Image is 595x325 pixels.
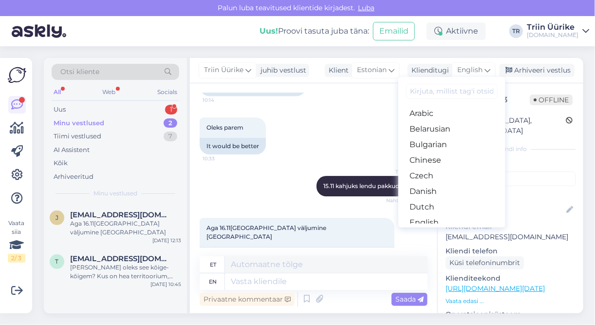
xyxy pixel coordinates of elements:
[70,254,171,263] span: tonnebrita@gmail.com
[54,105,66,115] div: Uus
[446,246,576,256] p: Kliendi telefon
[355,3,377,12] span: Luba
[446,159,576,170] p: Kliendi tag'id
[373,22,415,40] button: Emailid
[398,184,505,199] a: Danish
[200,247,394,272] div: But 16.11dahab lagoon club resort departure [GEOGRAPHIC_DATA]
[70,263,181,281] div: [PERSON_NAME] oleks see kõige-kõigem? Kus on hea territoorium, läheduses, jalutuskäigu kaugusel t...
[323,182,421,190] span: 15.11 kahjuks lendu pakkuda ei ole.
[446,205,564,215] input: Lisa nimi
[398,137,505,153] a: Bulgarian
[500,64,575,77] div: Arhiveeri vestlus
[200,138,266,154] div: It would be better
[200,293,295,306] div: Privaatne kommentaar
[446,232,576,242] p: [EMAIL_ADDRESS][DOMAIN_NAME]
[209,273,217,290] div: en
[509,24,523,38] div: TR
[54,145,90,155] div: AI Assistent
[54,132,101,141] div: Tiimi vestlused
[406,84,498,99] input: Kirjuta, millist tag'i otsid
[60,67,99,77] span: Otsi kliente
[8,219,25,263] div: Vaata siia
[446,145,576,153] div: Kliendi info
[446,284,545,293] a: [URL][DOMAIN_NAME][DATE]
[70,210,171,219] span: Janekdanilov@gmail.com
[427,22,486,40] div: Aktiivne
[70,219,181,237] div: Aga 16.11[GEOGRAPHIC_DATA] väljumine [GEOGRAPHIC_DATA]
[325,65,349,76] div: Klient
[446,172,576,186] input: Lisa tag
[56,214,58,221] span: J
[152,237,181,244] div: [DATE] 12:13
[395,295,424,304] span: Saada
[527,23,578,31] div: Triin Üürike
[260,26,278,36] b: Uus!
[446,309,576,320] p: Operatsioonisüsteem
[527,23,589,39] a: Triin Üürike[DOMAIN_NAME]
[52,86,63,98] div: All
[446,273,576,284] p: Klienditeekond
[56,258,59,265] span: t
[398,153,505,168] a: Chinese
[457,65,483,76] span: English
[386,197,425,204] span: Nähtud ✓ 10:49
[446,222,576,232] p: Kliendi email
[150,281,181,288] div: [DATE] 10:45
[446,297,576,306] p: Vaata edasi ...
[164,132,177,141] div: 7
[206,224,328,240] span: Aga 16.11[GEOGRAPHIC_DATA] väljumine [GEOGRAPHIC_DATA]
[446,256,524,269] div: Küsi telefoninumbrit
[210,256,216,273] div: et
[398,215,505,230] a: English
[165,105,177,115] div: 1
[357,65,387,76] span: Estonian
[54,172,93,182] div: Arhiveeritud
[398,199,505,215] a: Dutch
[8,254,25,263] div: 2 / 3
[164,118,177,128] div: 2
[446,190,576,200] p: Kliendi nimi
[155,86,179,98] div: Socials
[206,124,243,131] span: Oleks parem
[93,189,137,198] span: Minu vestlused
[448,115,566,136] div: [GEOGRAPHIC_DATA], [GEOGRAPHIC_DATA]
[101,86,118,98] div: Web
[527,31,578,39] div: [DOMAIN_NAME]
[54,118,104,128] div: Minu vestlused
[54,158,68,168] div: Kõik
[203,155,239,162] span: 10:33
[388,168,425,175] span: Triin Üürike
[408,65,449,76] div: Klienditugi
[398,121,505,137] a: Belarusian
[257,65,306,76] div: juhib vestlust
[530,95,573,105] span: Offline
[204,65,243,76] span: Triin Üürike
[8,66,26,84] img: Askly Logo
[398,168,505,184] a: Czech
[260,25,369,37] div: Proovi tasuta juba täna:
[398,106,505,121] a: Arabic
[203,96,239,104] span: 10:14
